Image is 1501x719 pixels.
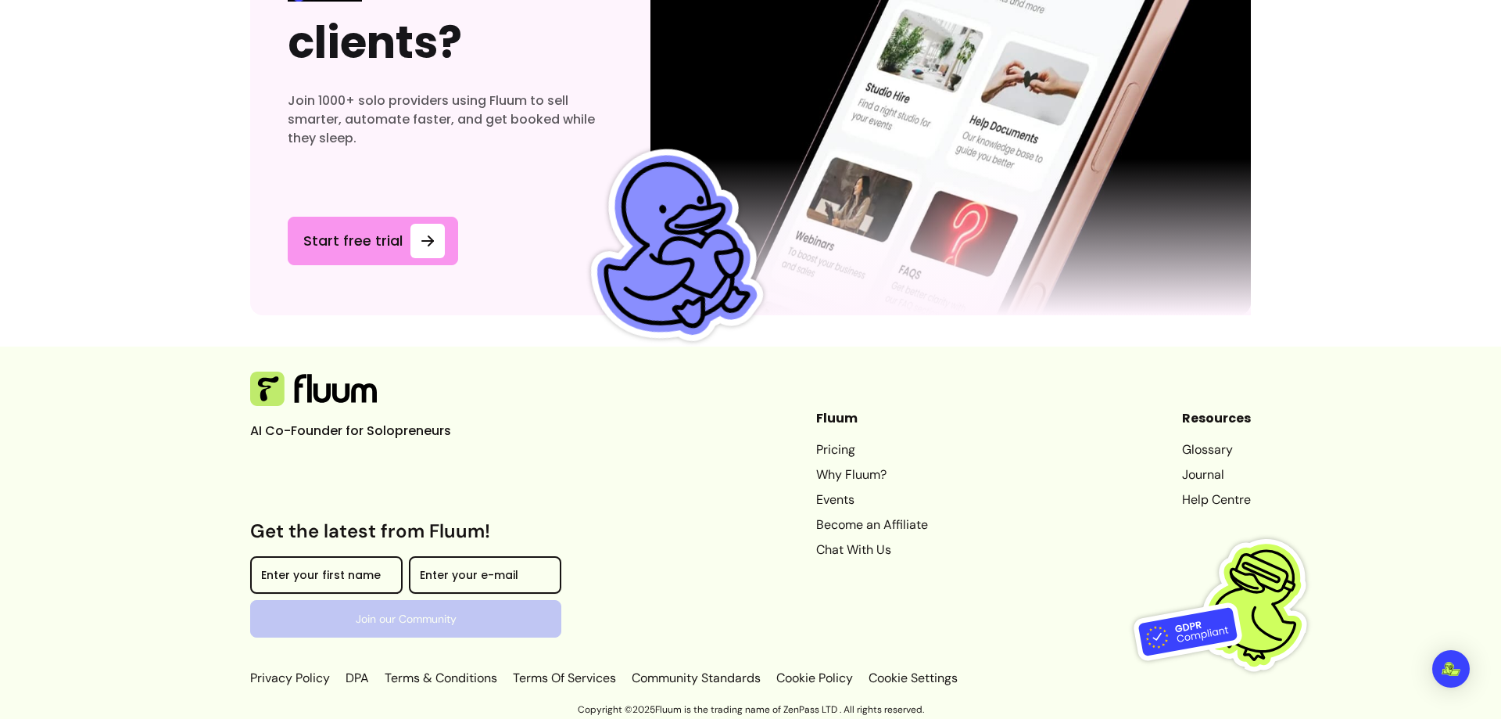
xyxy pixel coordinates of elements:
a: Terms & Conditions [382,669,500,688]
a: Help Centre [1182,491,1251,509]
h3: Join 1000+ solo providers using Fluum to sell smarter, automate faster, and get booked while they... [288,92,613,148]
a: Terms Of Services [510,669,619,688]
a: Chat With Us [816,541,928,559]
a: Journal [1182,466,1251,484]
img: Fluum is GDPR compliant [1134,507,1329,703]
header: Fluum [816,409,928,428]
a: Glossary [1182,440,1251,459]
h3: Get the latest from Fluum! [250,519,561,544]
header: Resources [1182,409,1251,428]
p: Cookie Settings [865,669,958,688]
input: Enter your first name [261,570,392,586]
div: Open Intercom Messenger [1432,650,1470,688]
a: Start free trial [288,217,458,265]
a: Pricing [816,440,928,459]
a: Become an Affiliate [816,516,928,534]
a: Community Standards [629,669,764,688]
a: Privacy Policy [250,669,333,688]
p: AI Co-Founder for Solopreneurs [250,422,485,440]
a: Why Fluum? [816,466,928,484]
a: DPA [342,669,372,688]
a: Events [816,491,928,509]
a: Cookie Policy [773,669,856,688]
span: Start free trial [301,230,404,252]
img: Fluum Logo [250,372,377,406]
img: Fluum Duck sticker [555,131,786,362]
input: Enter your e-mail [420,570,550,586]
